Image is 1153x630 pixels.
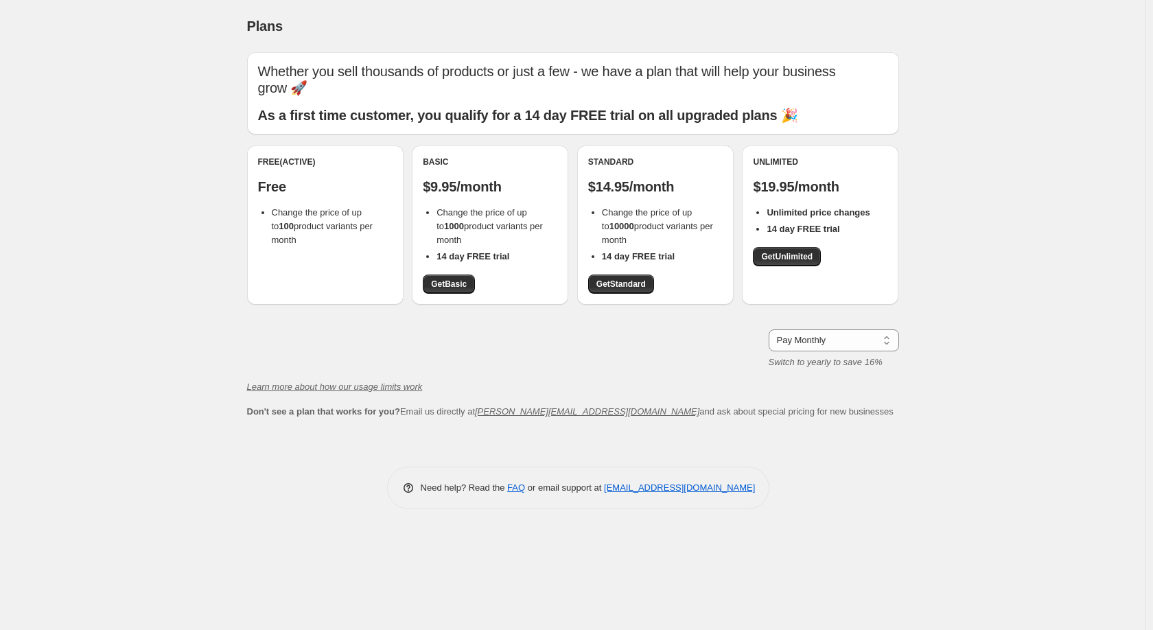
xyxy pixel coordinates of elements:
[507,482,525,493] a: FAQ
[602,207,713,245] span: Change the price of up to product variants per month
[423,156,557,167] div: Basic
[272,207,373,245] span: Change the price of up to product variants per month
[279,221,294,231] b: 100
[247,382,423,392] a: Learn more about how our usage limits work
[769,357,883,367] i: Switch to yearly to save 16%
[421,482,508,493] span: Need help? Read the
[767,207,870,218] b: Unlimited price changes
[258,156,393,167] div: Free (Active)
[423,275,475,294] a: GetBasic
[753,178,887,195] p: $19.95/month
[247,406,400,417] b: Don't see a plan that works for you?
[258,108,798,123] b: As a first time customer, you qualify for a 14 day FREE trial on all upgraded plans 🎉
[588,178,723,195] p: $14.95/month
[431,279,467,290] span: Get Basic
[436,207,543,245] span: Change the price of up to product variants per month
[423,178,557,195] p: $9.95/month
[596,279,646,290] span: Get Standard
[588,275,654,294] a: GetStandard
[753,156,887,167] div: Unlimited
[753,247,821,266] a: GetUnlimited
[602,251,675,261] b: 14 day FREE trial
[436,251,509,261] b: 14 day FREE trial
[258,178,393,195] p: Free
[609,221,634,231] b: 10000
[247,19,283,34] span: Plans
[444,221,464,231] b: 1000
[604,482,755,493] a: [EMAIL_ADDRESS][DOMAIN_NAME]
[525,482,604,493] span: or email support at
[588,156,723,167] div: Standard
[761,251,813,262] span: Get Unlimited
[247,406,894,417] span: Email us directly at and ask about special pricing for new businesses
[475,406,699,417] a: [PERSON_NAME][EMAIL_ADDRESS][DOMAIN_NAME]
[258,63,888,96] p: Whether you sell thousands of products or just a few - we have a plan that will help your busines...
[767,224,839,234] b: 14 day FREE trial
